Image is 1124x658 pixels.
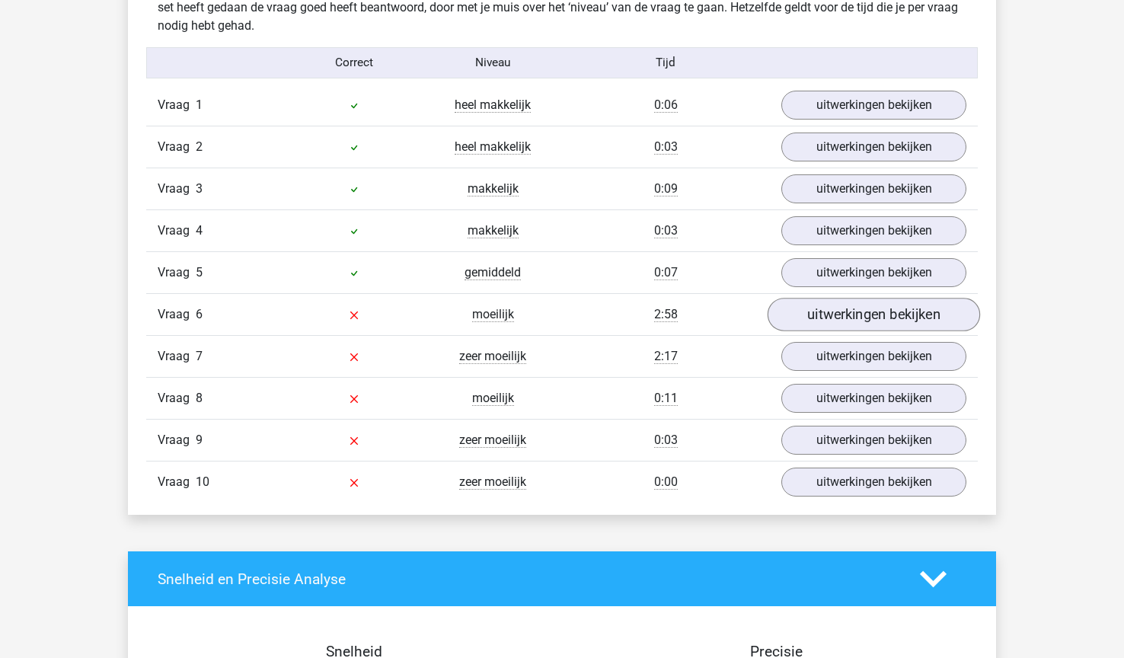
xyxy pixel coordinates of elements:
[423,54,562,72] div: Niveau
[654,349,678,364] span: 2:17
[654,265,678,280] span: 0:07
[196,349,203,363] span: 7
[654,139,678,155] span: 0:03
[196,181,203,196] span: 3
[455,97,531,113] span: heel makkelijk
[654,474,678,490] span: 0:00
[196,391,203,405] span: 8
[196,307,203,321] span: 6
[196,139,203,154] span: 2
[158,305,196,324] span: Vraag
[781,91,966,120] a: uitwerkingen bekijken
[455,139,531,155] span: heel makkelijk
[468,181,519,196] span: makkelijk
[654,223,678,238] span: 0:03
[654,433,678,448] span: 0:03
[465,265,521,280] span: gemiddeld
[158,264,196,282] span: Vraag
[654,391,678,406] span: 0:11
[196,223,203,238] span: 4
[158,222,196,240] span: Vraag
[654,97,678,113] span: 0:06
[158,570,897,588] h4: Snelheid en Precisie Analyse
[781,133,966,161] a: uitwerkingen bekijken
[158,180,196,198] span: Vraag
[196,474,209,489] span: 10
[781,342,966,371] a: uitwerkingen bekijken
[781,258,966,287] a: uitwerkingen bekijken
[654,181,678,196] span: 0:09
[286,54,424,72] div: Correct
[562,54,770,72] div: Tijd
[781,384,966,413] a: uitwerkingen bekijken
[196,433,203,447] span: 9
[158,347,196,366] span: Vraag
[459,474,526,490] span: zeer moeilijk
[158,431,196,449] span: Vraag
[781,174,966,203] a: uitwerkingen bekijken
[459,349,526,364] span: zeer moeilijk
[158,389,196,407] span: Vraag
[459,433,526,448] span: zeer moeilijk
[158,96,196,114] span: Vraag
[768,298,980,331] a: uitwerkingen bekijken
[472,391,514,406] span: moeilijk
[472,307,514,322] span: moeilijk
[781,216,966,245] a: uitwerkingen bekijken
[781,426,966,455] a: uitwerkingen bekijken
[468,223,519,238] span: makkelijk
[196,97,203,112] span: 1
[781,468,966,497] a: uitwerkingen bekijken
[196,265,203,279] span: 5
[654,307,678,322] span: 2:58
[158,473,196,491] span: Vraag
[158,138,196,156] span: Vraag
